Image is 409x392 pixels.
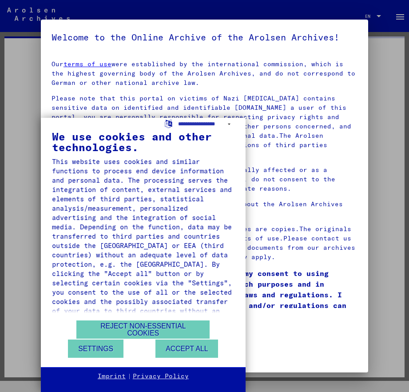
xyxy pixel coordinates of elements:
[155,340,218,358] button: Accept all
[133,372,189,381] a: Privacy Policy
[52,131,234,152] div: We use cookies and other technologies.
[98,372,126,381] a: Imprint
[76,320,210,339] button: Reject non-essential cookies
[52,157,234,325] div: This website uses cookies and similar functions to process end device information and personal da...
[68,340,123,358] button: Settings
